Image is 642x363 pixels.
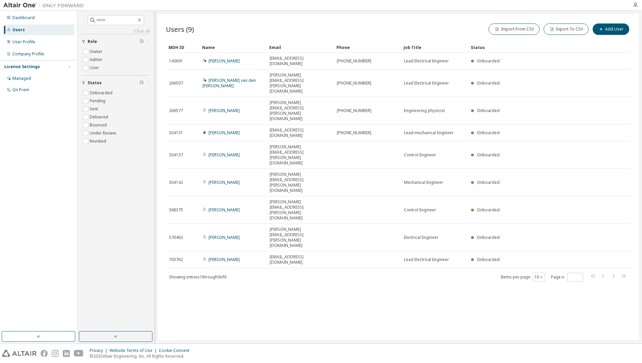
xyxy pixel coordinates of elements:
[169,235,183,240] span: 570462
[209,257,240,262] a: [PERSON_NAME]
[209,58,240,64] a: [PERSON_NAME]
[169,274,226,280] span: Showing entries 1 through 9 of 9
[270,254,331,265] span: [EMAIL_ADDRESS][DOMAIN_NAME]
[404,257,449,262] span: Lead Electrical Engineer
[2,350,37,357] img: altair_logo.svg
[140,80,144,86] span: Clear filter
[404,152,436,158] span: Control Engineer
[477,207,500,213] span: Onboarded
[12,76,31,81] div: Managed
[41,350,48,357] img: facebook.svg
[90,353,193,359] p: © 2025 Altair Engineering, Inc. All Rights Reserved.
[270,227,331,248] span: [PERSON_NAME][EMAIL_ADDRESS][PERSON_NAME][DOMAIN_NAME]
[166,24,194,34] span: Users (9)
[90,97,107,105] label: Pending
[337,130,371,136] span: [PHONE_NUMBER]
[12,27,25,33] div: Users
[209,179,240,185] a: [PERSON_NAME]
[270,100,331,121] span: [PERSON_NAME][EMAIL_ADDRESS][PERSON_NAME][DOMAIN_NAME]
[90,137,107,145] label: Revoked
[209,130,240,136] a: [PERSON_NAME]
[169,81,183,86] span: 266507
[169,180,183,185] span: 304142
[477,58,500,64] span: Onboarded
[269,42,331,53] div: Email
[477,235,500,240] span: Onboarded
[90,121,108,129] label: Bounced
[159,348,193,353] div: Cookie Consent
[12,87,29,93] div: On Prem
[74,350,84,357] img: youtube.svg
[90,48,104,56] label: Owner
[202,42,264,53] div: Name
[404,235,439,240] span: Electrical Engineer
[169,152,183,158] span: 304137
[336,42,398,53] div: Phone
[270,172,331,193] span: [PERSON_NAME][EMAIL_ADDRESS][PERSON_NAME][DOMAIN_NAME]
[501,273,545,281] span: Items per page
[404,207,436,213] span: Control Engineer
[140,39,144,44] span: Clear filter
[477,152,500,158] span: Onboarded
[169,108,183,113] span: 266577
[477,179,500,185] span: Onboarded
[90,56,103,64] label: Admin
[209,108,240,113] a: [PERSON_NAME]
[489,23,540,35] button: Import From CSV
[90,64,100,72] label: User
[82,34,150,49] button: Role
[209,152,240,158] a: [PERSON_NAME]
[404,108,445,113] span: Engineering physicist
[270,127,331,138] span: [EMAIL_ADDRESS][DOMAIN_NAME]
[12,51,44,57] div: Company Profile
[477,257,500,262] span: Onboarded
[404,130,454,136] span: Lead mechanical Engineer
[90,113,109,121] label: Delivered
[3,2,87,9] img: Altair One
[90,105,99,113] label: Sent
[202,77,256,89] a: [PERSON_NAME] van den [PERSON_NAME]
[4,64,40,69] div: License Settings
[90,89,114,97] label: Onboarded
[169,207,183,213] span: 368375
[404,42,465,53] div: Job Title
[337,81,371,86] span: [PHONE_NUMBER]
[477,80,500,86] span: Onboarded
[534,274,543,280] button: 10
[63,350,70,357] img: linkedin.svg
[270,72,331,94] span: [PERSON_NAME][EMAIL_ADDRESS][PERSON_NAME][DOMAIN_NAME]
[169,42,197,53] div: MDH ID
[209,207,240,213] a: [PERSON_NAME]
[477,108,500,113] span: Onboarded
[169,257,183,262] span: 703762
[337,58,371,64] span: [PHONE_NUMBER]
[90,348,109,353] div: Privacy
[404,81,449,86] span: Lead Electrical Engineer
[471,42,596,53] div: Status
[90,129,117,137] label: Under Review
[12,39,35,45] div: User Profile
[551,273,583,281] span: Page n.
[337,108,371,113] span: [PHONE_NUMBER]
[12,15,35,20] div: Dashboard
[544,23,589,35] button: Export To CSV
[88,80,102,86] span: Status
[209,235,240,240] a: [PERSON_NAME]
[270,199,331,221] span: [PERSON_NAME][EMAIL_ADDRESS][PERSON_NAME][DOMAIN_NAME]
[169,130,183,136] span: 304131
[404,58,449,64] span: Lead Electrical Engineer
[82,29,150,34] a: Clear all
[52,350,59,357] img: instagram.svg
[88,39,97,44] span: Role
[169,58,183,64] span: 140691
[593,23,629,35] button: Add User
[270,144,331,166] span: [PERSON_NAME][EMAIL_ADDRESS][PERSON_NAME][DOMAIN_NAME]
[404,180,443,185] span: Mechanical Engineer
[82,75,150,90] button: Status
[477,130,500,136] span: Onboarded
[270,56,331,66] span: [EMAIL_ADDRESS][DOMAIN_NAME]
[109,348,159,353] div: Website Terms of Use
